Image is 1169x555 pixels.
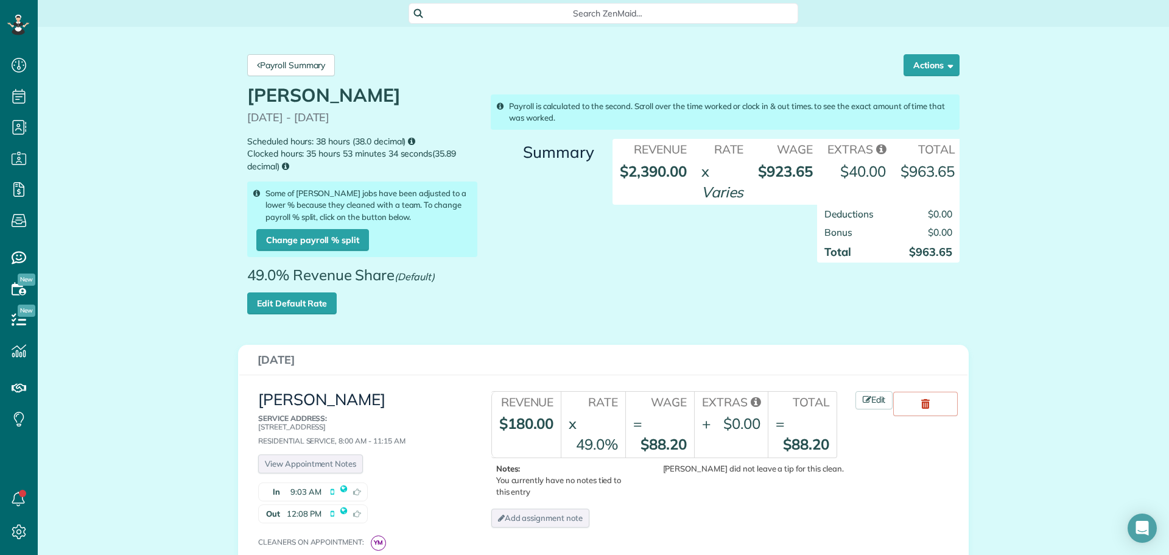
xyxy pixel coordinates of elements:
div: Some of [PERSON_NAME] jobs have been adjusted to a lower % because they cleaned with a team. To c... [247,182,477,256]
strong: $963.65 [900,162,955,180]
th: Wage [625,392,694,411]
div: = [776,413,784,434]
div: + [702,413,711,434]
h1: [PERSON_NAME] [247,85,477,105]
strong: $923.65 [758,162,813,180]
a: View Appointment Notes [258,454,363,473]
strong: Out [259,505,283,523]
th: Revenue [613,139,694,158]
a: Change payroll % split [256,229,369,251]
th: Rate [694,139,751,158]
p: [STREET_ADDRESS] [258,414,463,430]
a: Payroll Summary [247,54,335,76]
p: [DATE] - [DATE] [247,111,477,124]
p: You currently have no notes tied to this entry [496,463,633,498]
div: x [701,161,709,182]
div: Payroll is calculated to the second. Scroll over the time worked or clock in & out times. to see ... [491,94,960,130]
strong: $88.20 [783,435,829,453]
strong: $88.20 [641,435,687,453]
span: New [18,274,35,286]
strong: Total [824,245,851,259]
div: Open Intercom Messenger [1128,514,1157,543]
div: $0.00 [723,413,760,434]
span: Cleaners on appointment: [258,537,369,546]
span: New [18,305,35,317]
span: $0.00 [928,208,952,220]
strong: $963.65 [909,245,952,259]
span: 12:08 PM [287,508,321,520]
span: $0.00 [928,226,952,238]
th: Total [768,392,837,411]
span: Deductions [824,208,874,220]
div: Residential Service, 8:00 AM - 11:15 AM [258,414,463,445]
h3: [DATE] [258,354,949,366]
th: Extras [694,392,768,411]
th: Total [893,139,962,158]
div: x [569,413,577,434]
button: Actions [904,54,960,76]
strong: $2,390.00 [620,162,687,180]
th: Extras [820,139,893,158]
strong: In [259,483,283,501]
th: Rate [561,392,625,411]
em: (Default) [395,270,435,283]
th: Revenue [491,392,561,411]
h3: Summary [491,144,594,161]
span: 9:03 AM [290,486,321,498]
div: $40.00 [840,161,886,182]
span: 49.0% Revenue Share [247,267,441,292]
a: Edit Default Rate [247,292,337,314]
div: 49.0% [576,434,618,454]
a: Add assignment note [491,509,589,528]
b: Service Address: [258,414,327,423]
a: [PERSON_NAME] [258,389,385,409]
span: YM [371,536,386,551]
th: Wage [751,139,820,158]
span: Bonus [824,226,852,238]
em: Varies [701,183,744,201]
strong: $180.00 [499,414,554,433]
a: Edit [855,391,893,409]
small: Scheduled hours: 38 hours (38.0 decimal) Clocked hours: 35 hours 53 minutes 34 seconds(35.89 deci... [247,135,477,173]
div: = [633,413,642,434]
div: [PERSON_NAME] did not leave a tip for this clean. [636,463,844,475]
b: Notes: [496,464,521,473]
